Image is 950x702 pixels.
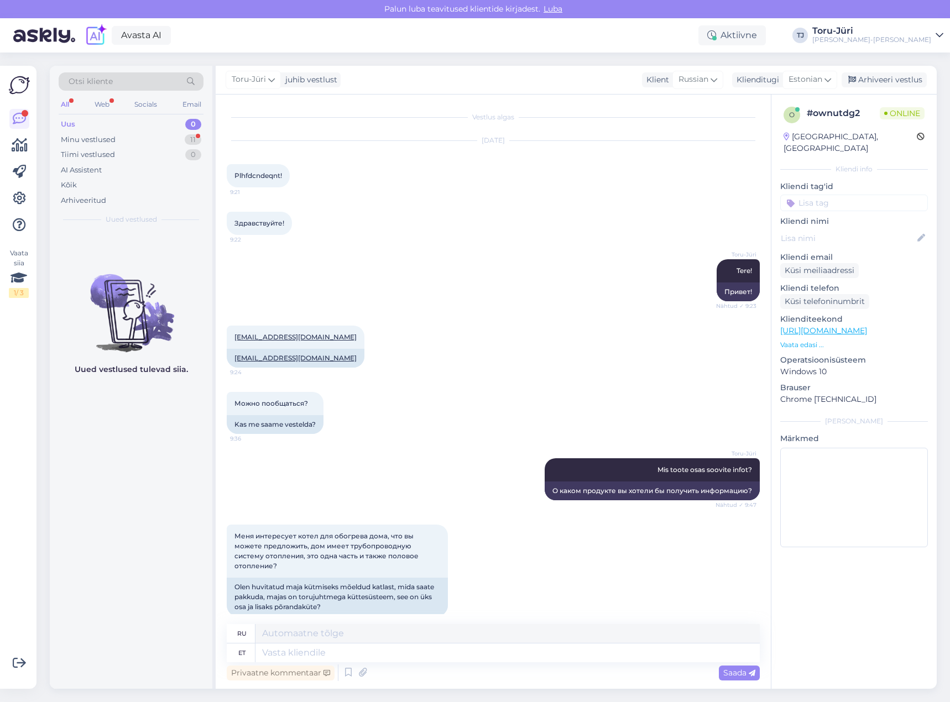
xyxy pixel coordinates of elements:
span: Uued vestlused [106,214,157,224]
div: Küsi telefoninumbrit [780,294,869,309]
span: Nähtud ✓ 9:23 [715,302,756,310]
div: [PERSON_NAME]-[PERSON_NAME] [812,35,931,44]
div: # ownutdg2 [807,107,880,120]
div: Aktiivne [698,25,766,45]
p: Klienditeekond [780,313,928,325]
div: AI Assistent [61,165,102,176]
span: 9:24 [230,368,272,376]
span: Plhfdcndeqnt! [234,171,282,180]
span: Toru-Jüri [232,74,266,86]
div: Vestlus algas [227,112,760,122]
div: Kas me saame vestelda? [227,415,323,434]
div: All [59,97,71,112]
div: 0 [185,119,201,130]
div: Socials [132,97,159,112]
span: Saada [723,668,755,678]
div: Arhiveeri vestlus [842,72,927,87]
div: Kõik [61,180,77,191]
div: [GEOGRAPHIC_DATA], [GEOGRAPHIC_DATA] [784,131,917,154]
div: Olen huvitatud maja kütmiseks mõeldud katlast, mida saate pakkuda, majas on torujuhtmega küttesüs... [227,578,448,616]
span: o [789,111,795,119]
p: Kliendi email [780,252,928,263]
span: Здравствуйте! [234,219,284,227]
p: Märkmed [780,433,928,444]
img: Askly Logo [9,75,30,96]
input: Lisa nimi [781,232,915,244]
p: Chrome [TECHNICAL_ID] [780,394,928,405]
span: Toru-Jüri [715,250,756,259]
p: Windows 10 [780,366,928,378]
p: Operatsioonisüsteem [780,354,928,366]
div: Привет! [717,282,760,301]
a: Toru-Jüri[PERSON_NAME]-[PERSON_NAME] [812,27,943,44]
div: Klienditugi [732,74,779,86]
a: Avasta AI [112,26,171,45]
span: Estonian [789,74,822,86]
div: et [238,643,246,662]
p: Kliendi telefon [780,282,928,294]
span: Mis toote osas soovite infot? [657,465,752,474]
p: Uued vestlused tulevad siia. [75,364,188,375]
img: No chats [50,254,212,354]
a: [EMAIL_ADDRESS][DOMAIN_NAME] [234,333,357,341]
span: 9:22 [230,235,272,244]
span: Меня интересует котел для обогрева дома, что вы можете предложить, дом имеет трубопроводную систе... [234,532,420,570]
p: Brauser [780,382,928,394]
p: Vaata edasi ... [780,340,928,350]
a: [EMAIL_ADDRESS][DOMAIN_NAME] [234,354,357,362]
a: [URL][DOMAIN_NAME] [780,326,867,336]
div: Uus [61,119,75,130]
div: Arhiveeritud [61,195,106,206]
span: 9:36 [230,434,272,443]
div: TJ [792,28,808,43]
img: explore-ai [84,24,107,47]
div: 1 / 3 [9,288,29,298]
div: ru [237,624,247,643]
span: Online [880,107,925,119]
div: 0 [185,149,201,160]
span: Tere! [737,266,752,275]
div: [PERSON_NAME] [780,416,928,426]
div: Minu vestlused [61,134,116,145]
div: Web [92,97,112,112]
p: Kliendi tag'id [780,181,928,192]
div: Email [180,97,203,112]
span: Luba [540,4,566,14]
span: Можно пообщаться? [234,399,308,407]
div: Tiimi vestlused [61,149,115,160]
div: Küsi meiliaadressi [780,263,859,278]
div: Kliendi info [780,164,928,174]
span: 9:21 [230,188,272,196]
span: Nähtud ✓ 9:47 [715,501,756,509]
div: Klient [642,74,669,86]
div: [DATE] [227,135,760,145]
div: О каком продукте вы хотели бы получить информацию? [545,481,760,500]
span: Otsi kliente [69,76,113,87]
div: Privaatne kommentaar [227,666,335,680]
div: 11 [185,134,201,145]
span: Russian [678,74,708,86]
div: Vaata siia [9,248,29,298]
div: juhib vestlust [281,74,337,86]
div: Toru-Jüri [812,27,931,35]
input: Lisa tag [780,195,928,211]
span: Toru-Jüri [715,449,756,458]
p: Kliendi nimi [780,216,928,227]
